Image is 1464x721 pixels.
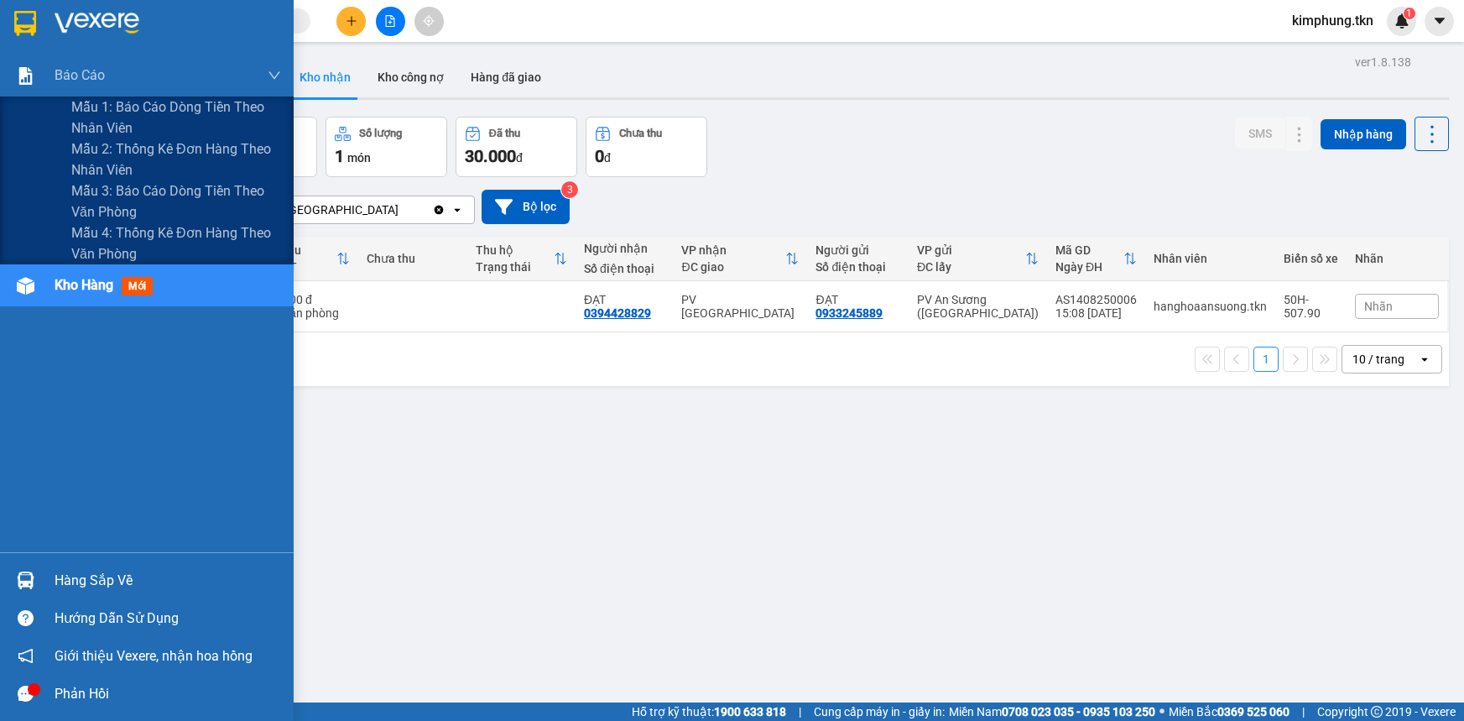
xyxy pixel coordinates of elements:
[586,117,707,177] button: Chưa thu0đ
[1302,703,1305,721] span: |
[584,293,665,306] div: ĐẠT
[456,117,577,177] button: Đã thu30.000đ
[1055,293,1137,306] div: AS1408250006
[949,703,1155,721] span: Miền Nam
[266,293,350,306] div: 30.000 đ
[1364,300,1393,313] span: Nhãn
[400,201,402,218] input: Selected PV Phước Đông.
[1253,347,1279,372] button: 1
[584,262,665,275] div: Số điện thoại
[71,138,281,180] span: Mẫu 2: Thống kê đơn hàng theo nhân viên
[1425,7,1454,36] button: caret-down
[917,260,1025,274] div: ĐC lấy
[55,682,281,707] div: Phản hồi
[122,277,153,295] span: mới
[476,243,554,257] div: Thu hộ
[258,237,358,281] th: Toggle SortBy
[1235,118,1285,149] button: SMS
[1169,703,1289,721] span: Miền Bắc
[815,293,899,306] div: ĐẠT
[1371,706,1383,718] span: copyright
[266,260,336,274] div: HTTT
[432,203,445,217] svg: Clear value
[376,7,405,36] button: file-add
[681,260,785,274] div: ĐC giao
[1355,53,1411,71] div: ver 1.8.138
[1154,252,1267,265] div: Nhân viên
[673,237,807,281] th: Toggle SortBy
[584,242,665,255] div: Người nhận
[815,243,899,257] div: Người gửi
[55,606,281,631] div: Hướng dẫn sử dụng
[604,151,611,165] span: đ
[1047,237,1145,281] th: Toggle SortBy
[561,181,578,198] sup: 3
[619,128,662,139] div: Chưa thu
[814,703,945,721] span: Cung cấp máy in - giấy in:
[595,146,604,166] span: 0
[1055,306,1137,320] div: 15:08 [DATE]
[347,151,371,165] span: món
[584,306,651,320] div: 0394428829
[476,260,554,274] div: Trạng thái
[1406,8,1412,19] span: 1
[336,7,366,36] button: plus
[266,243,336,257] div: Đã thu
[266,306,350,320] div: Tại văn phòng
[1394,13,1409,29] img: icon-new-feature
[799,703,801,721] span: |
[714,705,786,718] strong: 1900 633 818
[917,243,1025,257] div: VP gửi
[917,293,1039,320] div: PV An Sương ([GEOGRAPHIC_DATA])
[364,57,457,97] button: Kho công nợ
[451,203,464,217] svg: open
[367,252,458,265] div: Chưa thu
[457,57,555,97] button: Hàng đã giao
[71,180,281,222] span: Mẫu 3: Báo cáo dòng tiền theo văn phòng
[384,15,396,27] span: file-add
[71,97,281,138] span: Mẫu 1: Báo cáo dòng tiền theo nhân viên
[632,703,786,721] span: Hỗ trợ kỹ thuật:
[268,69,281,82] span: down
[1404,8,1415,19] sup: 1
[18,648,34,664] span: notification
[414,7,444,36] button: aim
[17,277,34,295] img: warehouse-icon
[1154,300,1267,313] div: hanghoaansuong.tkn
[17,67,34,85] img: solution-icon
[815,260,899,274] div: Số điện thoại
[14,11,36,36] img: logo-vxr
[482,190,570,224] button: Bộ lọc
[55,65,105,86] span: Báo cáo
[1355,252,1439,265] div: Nhãn
[516,151,523,165] span: đ
[268,201,399,218] div: PV [GEOGRAPHIC_DATA]
[423,15,435,27] span: aim
[1055,260,1123,274] div: Ngày ĐH
[55,277,113,293] span: Kho hàng
[815,306,883,320] div: 0933245889
[17,572,34,589] img: warehouse-icon
[335,146,344,166] span: 1
[326,117,447,177] button: Số lượng1món
[1284,252,1338,265] div: Biển số xe
[359,128,402,139] div: Số lượng
[346,15,357,27] span: plus
[909,237,1047,281] th: Toggle SortBy
[1352,351,1404,368] div: 10 / trang
[55,568,281,593] div: Hàng sắp về
[286,57,364,97] button: Kho nhận
[1284,293,1338,320] div: 50H-507.90
[1159,708,1164,715] span: ⚪️
[1279,10,1387,31] span: kimphung.tkn
[1432,13,1447,29] span: caret-down
[18,610,34,626] span: question-circle
[1418,353,1431,366] svg: open
[1217,705,1289,718] strong: 0369 525 060
[1321,119,1406,149] button: Nhập hàng
[55,645,253,666] span: Giới thiệu Vexere, nhận hoa hồng
[681,293,799,320] div: PV [GEOGRAPHIC_DATA]
[1002,705,1155,718] strong: 0708 023 035 - 0935 103 250
[71,222,281,264] span: Mẫu 4: Thống kê đơn hàng theo văn phòng
[467,237,576,281] th: Toggle SortBy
